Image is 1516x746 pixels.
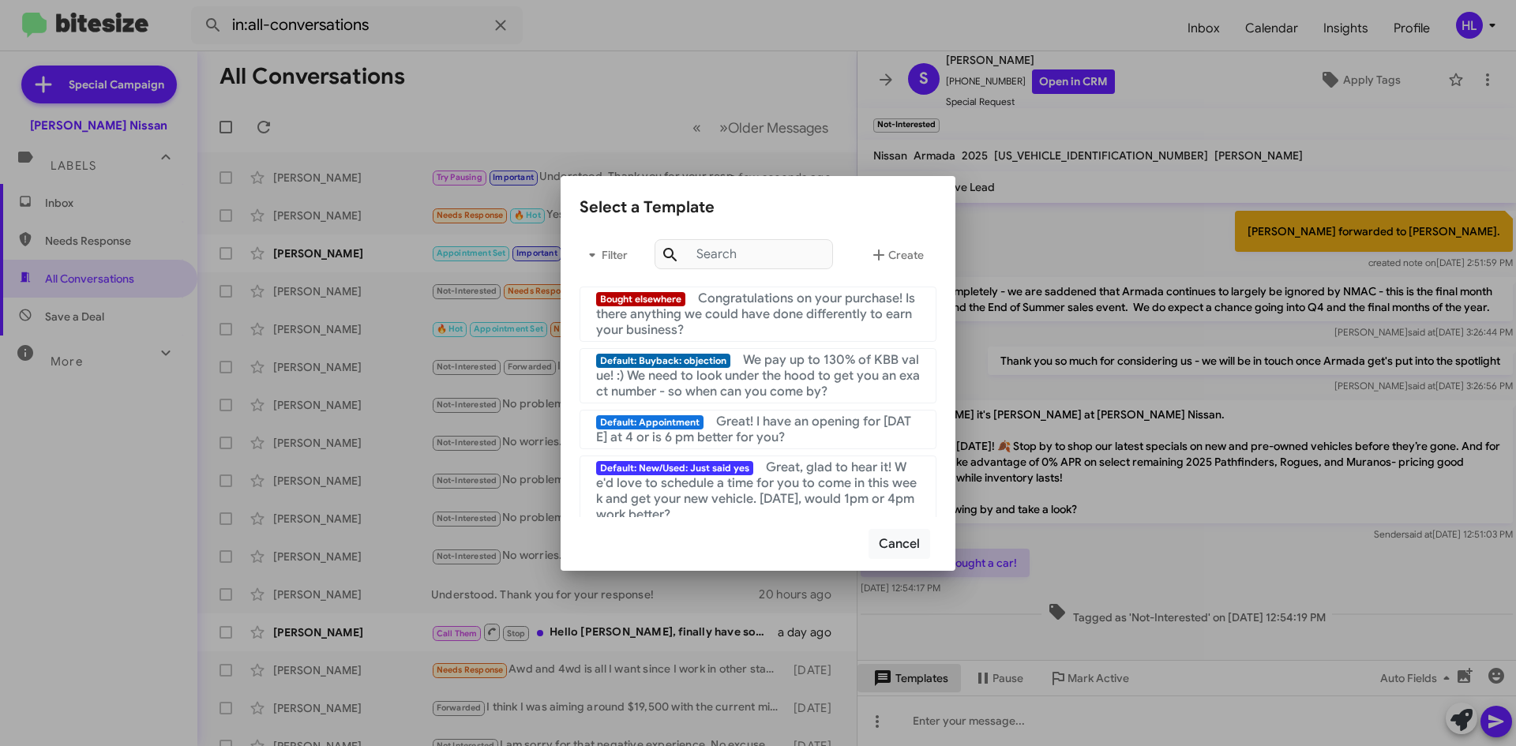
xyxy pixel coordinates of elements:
span: Bought elsewhere [596,292,685,306]
span: Default: Appointment [596,415,704,429]
span: Default: Buyback: objection [596,354,730,368]
span: Default: New/Used: Just said yes [596,461,753,475]
span: Congratulations on your purchase! Is there anything we could have done differently to earn your b... [596,291,915,338]
div: Select a Template [580,195,936,220]
button: Filter [580,236,630,274]
input: Search [655,239,833,269]
button: Create [857,236,936,274]
span: Create [869,241,924,269]
span: We pay up to 130% of KBB value! :) We need to look under the hood to get you an exact number - so... [596,352,920,399]
button: Cancel [869,529,930,559]
span: Great, glad to hear it! We'd love to schedule a time for you to come in this week and get your ne... [596,459,917,523]
span: Filter [580,241,630,269]
span: Great! I have an opening for [DATE] at 4 or is 6 pm better for you? [596,414,911,445]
